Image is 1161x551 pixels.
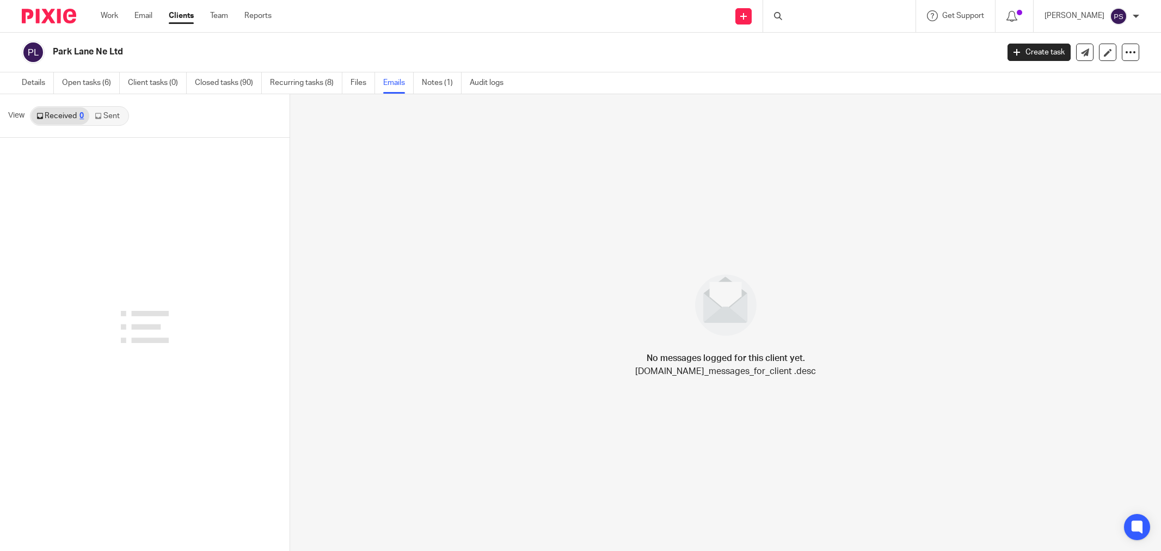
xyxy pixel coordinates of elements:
[101,10,118,21] a: Work
[383,72,414,94] a: Emails
[53,46,803,58] h2: Park Lane Ne Ltd
[688,267,764,343] img: image
[22,72,54,94] a: Details
[942,12,984,20] span: Get Support
[422,72,462,94] a: Notes (1)
[134,10,152,21] a: Email
[31,107,89,125] a: Received0
[1008,44,1071,61] a: Create task
[195,72,262,94] a: Closed tasks (90)
[270,72,342,94] a: Recurring tasks (8)
[210,10,228,21] a: Team
[79,112,84,120] div: 0
[128,72,187,94] a: Client tasks (0)
[351,72,375,94] a: Files
[244,10,272,21] a: Reports
[169,10,194,21] a: Clients
[62,72,120,94] a: Open tasks (6)
[89,107,127,125] a: Sent
[22,41,45,64] img: svg%3E
[1110,8,1127,25] img: svg%3E
[470,72,512,94] a: Audit logs
[647,352,805,365] h4: No messages logged for this client yet.
[22,9,76,23] img: Pixie
[1045,10,1104,21] p: [PERSON_NAME]
[8,110,24,121] span: View
[635,365,816,378] p: [DOMAIN_NAME]_messages_for_client .desc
